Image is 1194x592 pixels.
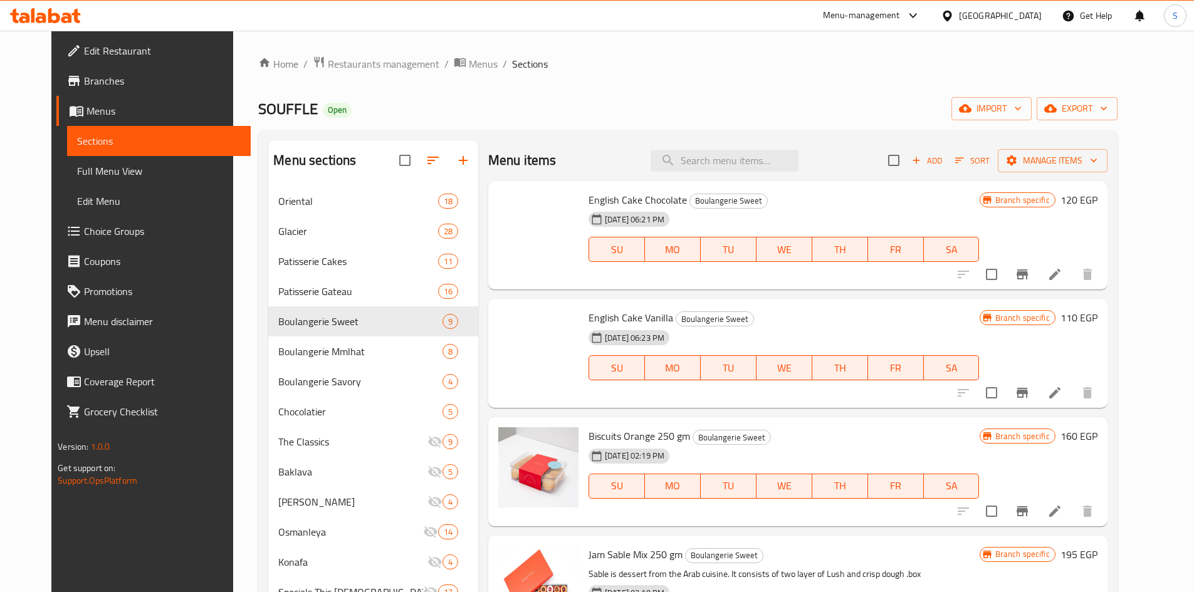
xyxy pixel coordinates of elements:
[645,355,701,380] button: MO
[268,547,478,577] div: Konafa4
[757,237,812,262] button: WE
[77,164,241,179] span: Full Menu View
[1047,504,1062,519] a: Edit menu item
[762,477,807,495] span: WE
[757,355,812,380] button: WE
[701,474,757,499] button: TU
[817,241,863,259] span: TH
[278,194,437,209] div: Oriental
[84,43,241,58] span: Edit Restaurant
[929,359,975,377] span: SA
[910,153,944,168] span: Add
[907,151,947,170] button: Add
[990,194,1055,206] span: Branch specific
[1047,101,1108,117] span: export
[762,359,807,377] span: WE
[823,8,900,23] div: Menu-management
[56,306,251,336] a: Menu disclaimer
[67,156,251,186] a: Full Menu View
[650,477,696,495] span: MO
[959,9,1042,23] div: [GEOGRAPHIC_DATA]
[278,494,427,509] span: [PERSON_NAME]
[978,498,1005,524] span: Select to update
[955,153,990,168] span: Sort
[427,464,443,479] svg: Inactive section
[676,312,753,326] span: Boulangerie Sweet
[947,151,998,170] span: Sort items
[650,359,696,377] span: MO
[589,308,673,327] span: English Cake Vanilla
[589,566,980,582] p: Sable is dessert from the Arab cuisine. It consists of two layer of Lush and crisp dough .box
[651,150,799,172] input: search
[990,312,1055,324] span: Branch specific
[439,256,458,267] span: 11
[873,241,919,259] span: FR
[278,344,442,359] span: Boulangerie Mmlhat
[268,276,478,306] div: Patisserie Gateau16
[86,103,241,118] span: Menus
[693,430,770,445] span: Boulangerie Sweet
[418,145,448,175] span: Sort sections
[443,374,458,389] div: items
[58,439,88,455] span: Version:
[84,254,241,269] span: Coupons
[84,404,241,419] span: Grocery Checklist
[645,237,701,262] button: MO
[443,376,458,388] span: 4
[323,105,352,115] span: Open
[268,216,478,246] div: Glacier28
[323,103,352,118] div: Open
[881,147,907,174] span: Select section
[1072,378,1102,408] button: delete
[1060,191,1097,209] h6: 120 EGP
[868,474,924,499] button: FR
[443,496,458,508] span: 4
[443,494,458,509] div: items
[303,56,308,71] li: /
[427,434,443,449] svg: Inactive section
[67,126,251,156] a: Sections
[268,427,478,457] div: The Classics9
[600,332,669,344] span: [DATE] 06:23 PM
[268,186,478,216] div: Oriental18
[498,427,579,507] img: Biscuits Orange 250 gm
[278,404,442,419] span: Chocolatier
[594,241,640,259] span: SU
[278,314,442,329] div: Boulangerie Sweet
[600,450,669,462] span: [DATE] 02:19 PM
[589,190,687,209] span: English Cake Chocolate
[268,457,478,487] div: Baklava5
[757,474,812,499] button: WE
[443,404,458,419] div: items
[924,237,980,262] button: SA
[278,464,427,479] span: Baklava
[278,494,427,509] div: Aish Al Saraya
[812,355,868,380] button: TH
[278,224,437,239] span: Glacier
[439,195,458,207] span: 18
[278,434,427,449] div: The Classics
[438,194,458,209] div: items
[676,311,754,326] div: Boulangerie Sweet
[328,56,439,71] span: Restaurants management
[278,374,442,389] div: Boulangerie Savory
[268,487,478,517] div: [PERSON_NAME]4
[313,56,439,72] a: Restaurants management
[56,96,251,126] a: Menus
[443,434,458,449] div: items
[56,66,251,96] a: Branches
[1060,427,1097,445] h6: 160 EGP
[77,133,241,148] span: Sections
[278,284,437,299] span: Patisserie Gateau
[443,436,458,448] span: 9
[978,261,1005,288] span: Select to update
[84,73,241,88] span: Branches
[392,147,418,174] span: Select all sections
[58,472,137,489] a: Support.OpsPlatform
[1037,97,1118,120] button: export
[268,397,478,427] div: Chocolatier5
[589,237,645,262] button: SU
[268,366,478,397] div: Boulangerie Savory4
[278,554,427,569] div: Konafa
